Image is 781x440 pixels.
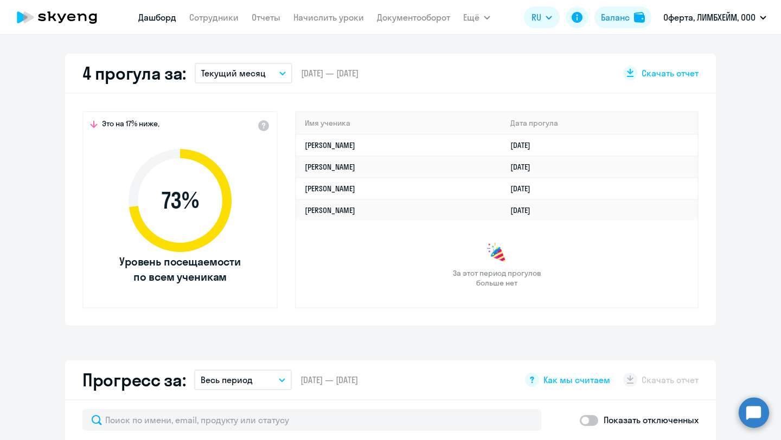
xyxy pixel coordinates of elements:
[510,205,539,215] a: [DATE]
[305,184,355,193] a: [PERSON_NAME]
[118,254,242,284] span: Уровень посещаемости по всем ученикам
[663,11,756,24] p: Оферта, ЛИМБХЕЙМ, ООО
[305,205,355,215] a: [PERSON_NAME]
[377,12,450,23] a: Документооборот
[486,242,508,264] img: congrats
[118,187,242,213] span: 73 %
[293,12,364,23] a: Начислить уроки
[634,12,645,23] img: balance
[82,369,185,391] h2: Прогресс за:
[510,140,539,150] a: [DATE]
[305,140,355,150] a: [PERSON_NAME]
[594,7,651,28] button: Балансbalance
[642,67,699,79] span: Скачать отчет
[252,12,280,23] a: Отчеты
[305,162,355,172] a: [PERSON_NAME]
[300,374,358,386] span: [DATE] — [DATE]
[201,67,266,80] p: Текущий месяц
[138,12,176,23] a: Дашборд
[604,413,699,426] p: Показать отключенных
[463,11,479,24] span: Ещё
[301,67,359,79] span: [DATE] — [DATE]
[601,11,630,24] div: Баланс
[102,119,159,132] span: Это на 17% ниже,
[524,7,560,28] button: RU
[532,11,541,24] span: RU
[510,162,539,172] a: [DATE]
[510,184,539,193] a: [DATE]
[463,7,490,28] button: Ещё
[195,63,292,83] button: Текущий месяц
[451,268,542,288] span: За этот период прогулов больше нет
[201,373,253,386] p: Весь период
[82,62,186,84] h2: 4 прогула за:
[502,112,697,134] th: Дата прогула
[658,4,772,30] button: Оферта, ЛИМБХЕЙМ, ООО
[82,409,541,431] input: Поиск по имени, email, продукту или статусу
[543,374,610,386] span: Как мы считаем
[194,370,292,390] button: Весь период
[296,112,502,134] th: Имя ученика
[189,12,239,23] a: Сотрудники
